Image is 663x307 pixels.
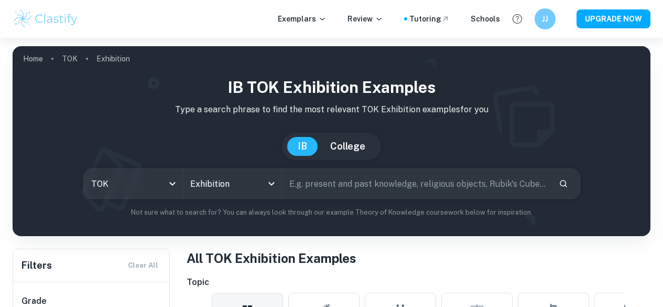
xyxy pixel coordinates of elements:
[409,13,450,25] a: Tutoring
[508,10,526,28] button: Help and Feedback
[13,46,650,236] img: profile cover
[23,51,43,66] a: Home
[21,76,642,99] h1: IB TOK Exhibition examples
[187,249,650,268] h1: All TOK Exhibition Examples
[320,137,376,156] button: College
[13,8,79,29] img: Clastify logo
[287,137,318,156] button: IB
[21,258,52,273] h6: Filters
[347,13,383,25] p: Review
[577,9,650,28] button: UPGRADE NOW
[62,51,78,66] a: TOK
[21,103,642,116] p: Type a search phrase to find the most relevant TOK Exhibition examples for you
[282,169,550,198] input: E.g. present and past knowledge, religious objects, Rubik's Cube...
[187,276,650,289] h6: Topic
[278,13,327,25] p: Exemplars
[96,53,130,65] p: Exhibition
[471,13,500,25] a: Schools
[555,175,572,193] button: Search
[183,169,281,198] div: Exhibition
[539,13,551,25] h6: JJ
[84,169,182,198] div: TOK
[535,8,556,29] button: JJ
[21,207,642,218] p: Not sure what to search for? You can always look through our example Theory of Knowledge coursewo...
